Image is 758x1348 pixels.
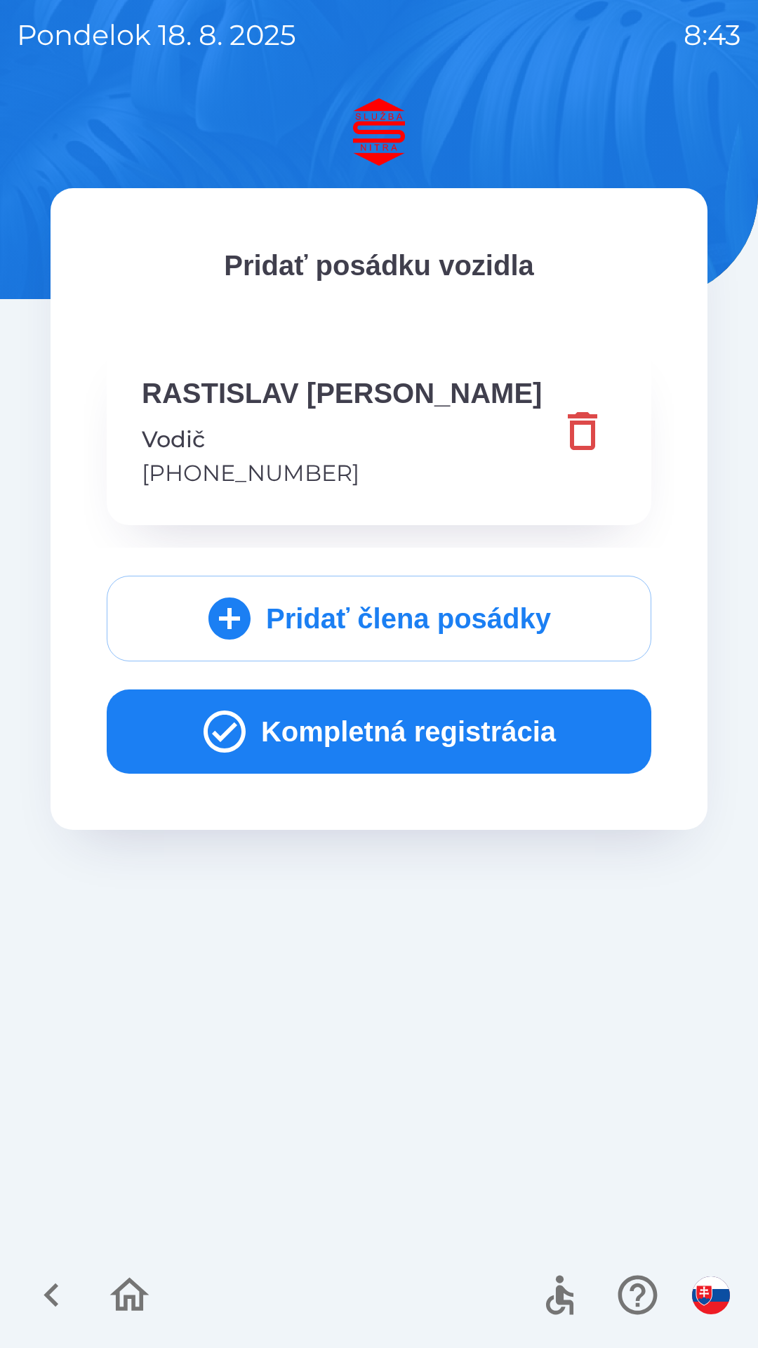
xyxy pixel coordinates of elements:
[692,1276,730,1314] img: sk flag
[684,14,741,56] p: 8:43
[142,372,542,414] p: RASTISLAV [PERSON_NAME]
[142,423,542,456] p: Vodič
[17,14,296,56] p: pondelok 18. 8. 2025
[107,689,651,774] button: Kompletná registrácia
[107,244,651,286] p: Pridať posádku vozidla
[51,98,707,166] img: Logo
[142,456,542,490] p: [PHONE_NUMBER]
[107,576,651,661] button: Pridať člena posádky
